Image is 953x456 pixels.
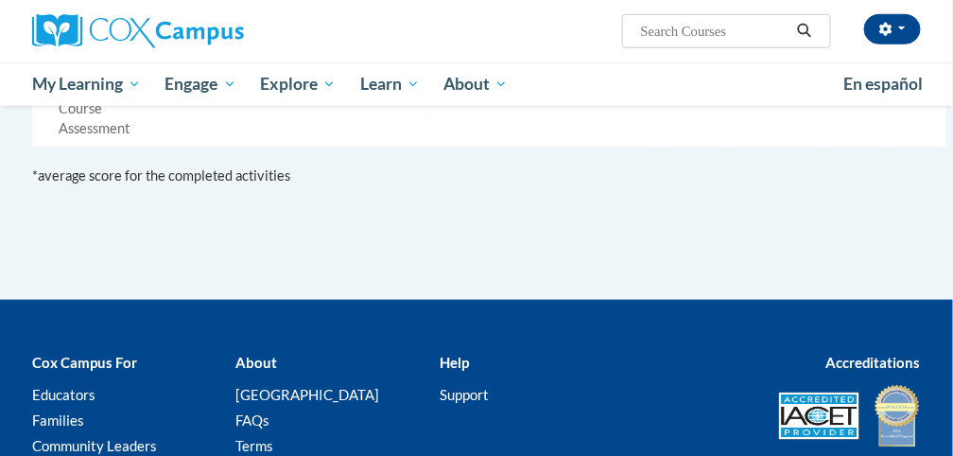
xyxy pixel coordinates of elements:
[248,62,348,106] a: Explore
[236,437,274,454] a: Terms
[440,354,469,371] b: Help
[32,412,84,429] a: Families
[843,74,923,94] span: En español
[443,73,508,96] span: About
[790,20,819,43] button: Search
[831,64,935,104] a: En español
[32,354,137,371] b: Cox Campus For
[360,73,420,96] span: Learn
[153,62,249,106] a: Engage
[165,73,236,96] span: Engage
[236,386,380,403] a: [GEOGRAPHIC_DATA]
[32,73,141,96] span: My Learning
[260,73,336,96] span: Explore
[236,354,278,371] b: About
[874,383,921,449] img: IDA® Accredited
[432,62,521,106] a: About
[32,386,95,403] a: Educators
[32,167,290,184] span: *average score for the completed activities
[779,393,859,440] img: Accredited IACET® Provider
[864,14,921,44] button: Account Settings
[32,437,157,454] a: Community Leaders
[639,20,790,43] input: Search Courses
[348,62,432,106] a: Learn
[20,62,153,106] a: My Learning
[32,14,244,48] img: Cox Campus
[18,62,935,106] div: Main menu
[825,354,921,371] b: Accreditations
[236,412,270,429] a: FAQs
[32,14,309,48] a: Cox Campus
[440,386,489,403] a: Support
